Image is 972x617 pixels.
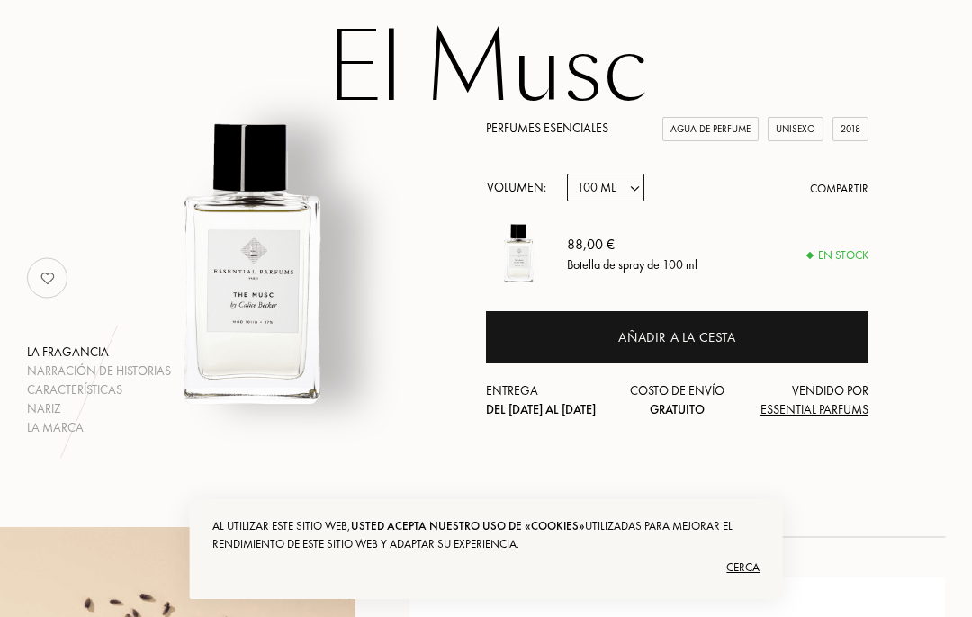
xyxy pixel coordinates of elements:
font: Vendido por [792,382,868,398]
font: Costo de envío [630,382,724,398]
font: La fragancia [27,344,109,360]
font: utilizadas para mejorar el rendimiento de este sitio web y adaptar su experiencia. [212,518,733,551]
font: Essential Parfums [760,401,868,417]
img: indefinido indefinido [96,101,418,422]
font: La marca [27,419,84,435]
font: Compartir [810,181,868,196]
font: El Musc [326,6,647,131]
font: Entrega [486,382,538,398]
font: 88,00 € [567,234,615,253]
font: del [DATE] al [DATE] [486,401,596,417]
font: Agua de perfume [670,122,751,135]
font: Volumen: [487,179,546,195]
font: Al utilizar este sitio web, [212,518,351,533]
img: no_like_p.png [30,260,66,296]
font: Características [27,381,122,398]
font: Unisexo [776,122,815,135]
font: Cerca [726,559,760,575]
font: usted acepta nuestro uso de «cookies» [351,518,585,533]
font: 2018 [841,122,860,135]
a: Perfumes esenciales [486,120,608,136]
font: Nariz [27,400,61,416]
img: Los perfumes esenciales de Musc [486,219,553,287]
font: gratuito [650,401,705,417]
font: En stock [818,247,868,263]
font: Narración de historias [27,362,171,379]
font: Botella de spray de 100 ml [567,255,697,272]
font: Añadir a la cesta [618,328,735,346]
